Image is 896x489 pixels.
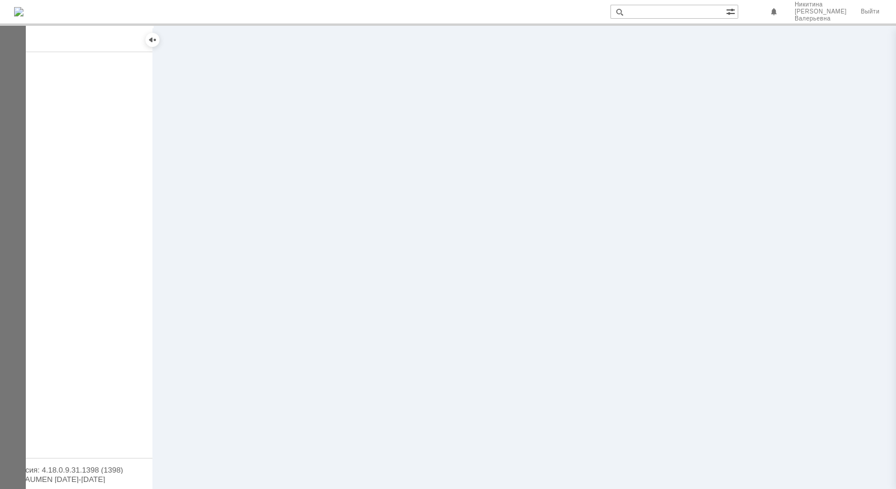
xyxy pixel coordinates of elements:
[14,7,23,16] img: logo
[12,466,141,474] div: Версия: 4.18.0.9.31.1398 (1398)
[795,15,847,22] span: Валерьевна
[14,7,23,16] a: Перейти на домашнюю страницу
[12,476,141,483] div: © NAUMEN [DATE]-[DATE]
[145,33,159,47] div: Скрыть меню
[795,1,847,8] span: Никитина
[726,5,738,16] span: Расширенный поиск
[795,8,847,15] span: [PERSON_NAME]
